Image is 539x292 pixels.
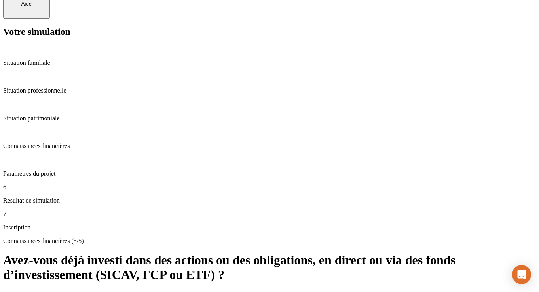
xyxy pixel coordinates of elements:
[3,27,536,37] h2: Votre simulation
[6,1,47,7] div: Aide
[512,265,531,284] div: Open Intercom Messenger
[3,197,536,204] p: Résultat de simulation
[3,59,536,66] p: Situation familiale
[3,87,536,94] p: Situation professionnelle
[3,184,536,191] p: 6
[3,224,536,231] p: Inscription
[3,142,536,150] p: Connaissances financières
[3,170,536,177] p: Paramètres du projet
[3,115,536,122] p: Situation patrimoniale
[3,210,536,218] p: 7
[3,253,536,282] h1: Avez-vous déjà investi dans des actions ou des obligations, en direct ou via des fonds d’investis...
[3,237,536,245] p: Connaissances financières (5/5)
